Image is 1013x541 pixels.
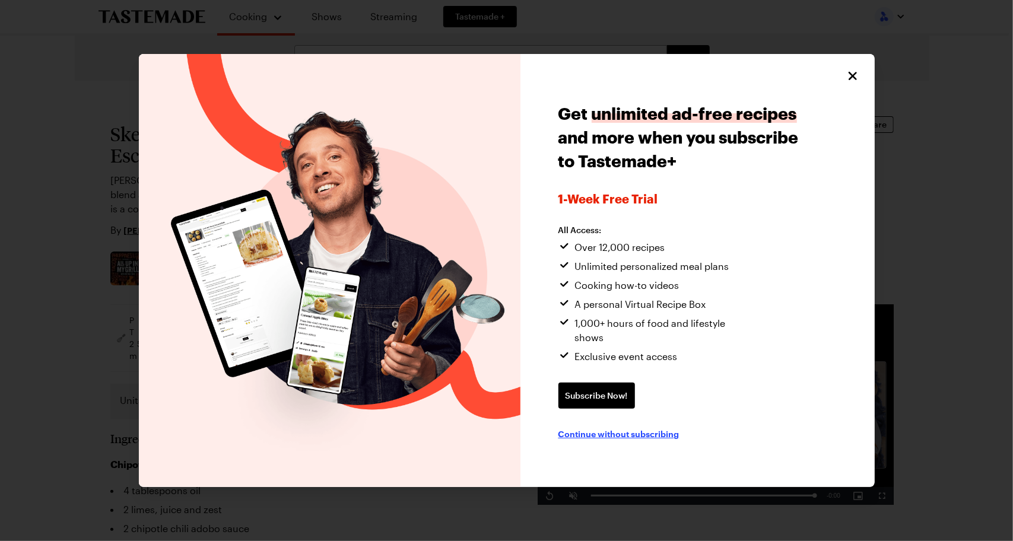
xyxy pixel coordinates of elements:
[558,192,802,206] span: 1-week Free Trial
[575,349,678,364] span: Exclusive event access
[566,390,628,402] span: Subscribe Now!
[558,225,754,236] h2: All Access:
[575,316,754,345] span: 1,000+ hours of food and lifestyle shows
[575,278,679,292] span: Cooking how-to videos
[575,259,729,273] span: Unlimited personalized meal plans
[558,101,802,173] h1: Get and more when you subscribe to Tastemade+
[575,297,706,311] span: A personal Virtual Recipe Box
[592,104,797,123] span: unlimited ad-free recipes
[558,428,679,440] button: Continue without subscribing
[558,383,635,409] a: Subscribe Now!
[845,68,860,84] button: Close
[139,54,520,487] img: Tastemade Plus preview image
[575,240,665,254] span: Over 12,000 recipes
